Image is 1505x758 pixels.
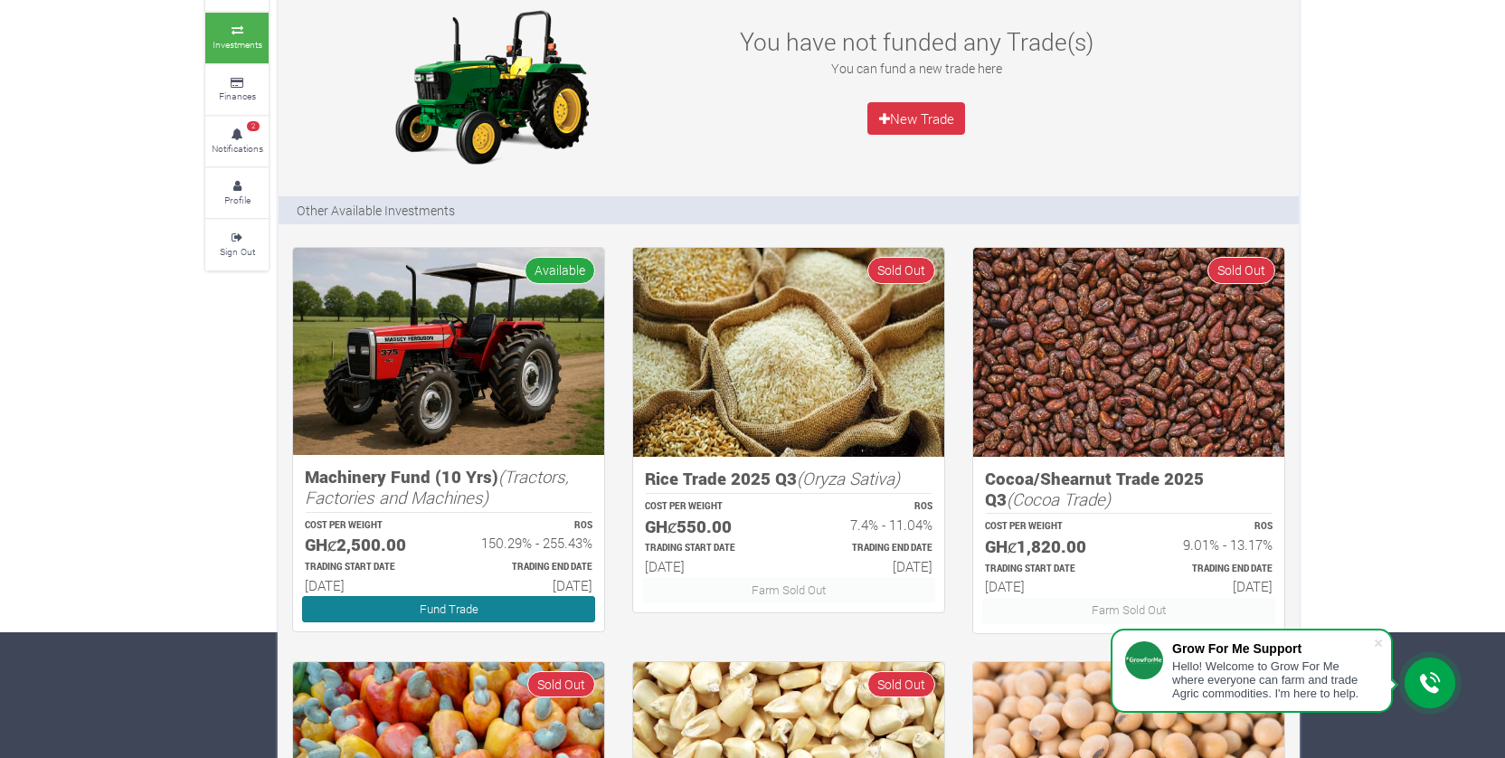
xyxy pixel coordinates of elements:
h6: [DATE] [805,558,932,574]
h6: 7.4% - 11.04% [805,516,932,533]
i: (Cocoa Trade) [1007,488,1111,510]
small: Finances [219,90,256,102]
a: Investments [205,13,269,62]
h6: [DATE] [305,577,432,593]
p: ROS [805,500,932,514]
span: Sold Out [527,671,595,697]
span: Sold Out [867,671,935,697]
h5: GHȼ2,500.00 [305,535,432,555]
p: Other Available Investments [297,201,455,220]
p: Estimated Trading End Date [805,542,932,555]
h6: [DATE] [985,578,1112,594]
p: COST PER WEIGHT [645,500,772,514]
p: Estimated Trading Start Date [305,561,432,574]
h3: You have not funded any Trade(s) [720,27,1112,56]
img: growforme image [293,248,604,455]
span: 2 [247,121,260,132]
p: Estimated Trading End Date [1145,563,1273,576]
p: Estimated Trading Start Date [645,542,772,555]
img: growforme image [633,248,944,457]
p: ROS [465,519,592,533]
h6: [DATE] [465,577,592,593]
h5: Rice Trade 2025 Q3 [645,469,932,489]
p: COST PER WEIGHT [985,520,1112,534]
i: (Oryza Sativa) [797,467,900,489]
h5: Machinery Fund (10 Yrs) [305,467,592,507]
small: Sign Out [220,245,255,258]
h5: Cocoa/Shearnut Trade 2025 Q3 [985,469,1273,509]
h6: [DATE] [645,558,772,574]
img: growforme image [378,5,604,168]
h6: 150.29% - 255.43% [465,535,592,551]
small: Notifications [212,142,263,155]
div: Grow For Me Support [1172,641,1373,656]
a: 2 Notifications [205,117,269,166]
span: Sold Out [867,257,935,283]
p: You can fund a new trade here [720,59,1112,78]
a: Sign Out [205,220,269,270]
small: Investments [213,38,262,51]
h5: GHȼ1,820.00 [985,536,1112,557]
div: Hello! Welcome to Grow For Me where everyone can farm and trade Agric commodities. I'm here to help. [1172,659,1373,700]
a: Finances [205,65,269,115]
h6: [DATE] [1145,578,1273,594]
p: Estimated Trading Start Date [985,563,1112,576]
h5: GHȼ550.00 [645,516,772,537]
a: New Trade [867,102,965,135]
a: Profile [205,168,269,218]
img: growforme image [973,248,1284,457]
span: Available [525,257,595,283]
span: Sold Out [1207,257,1275,283]
p: COST PER WEIGHT [305,519,432,533]
p: Estimated Trading End Date [465,561,592,574]
small: Profile [224,194,251,206]
h6: 9.01% - 13.17% [1145,536,1273,553]
p: ROS [1145,520,1273,534]
i: (Tractors, Factories and Machines) [305,465,569,508]
a: Fund Trade [302,596,595,622]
